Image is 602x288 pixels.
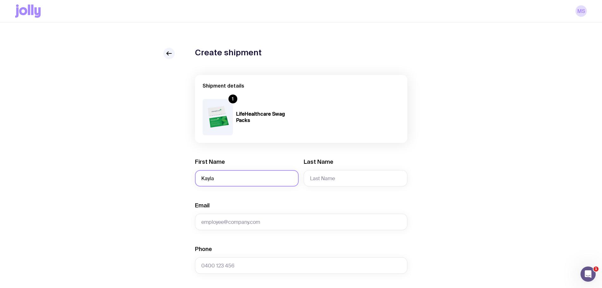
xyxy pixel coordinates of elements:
[593,267,599,272] span: 1
[575,5,587,17] a: MS
[195,158,225,166] label: First Name
[203,83,400,89] h2: Shipment details
[195,257,407,274] input: 0400 123 456
[195,48,262,57] h1: Create shipment
[195,214,407,230] input: employee@company.com
[236,111,297,124] h4: LifeHealthcare Swag Packs
[581,267,596,282] iframe: Intercom live chat
[228,95,237,103] div: 1
[195,170,299,187] input: First Name
[195,245,212,253] label: Phone
[304,170,407,187] input: Last Name
[195,202,210,209] label: Email
[304,158,333,166] label: Last Name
